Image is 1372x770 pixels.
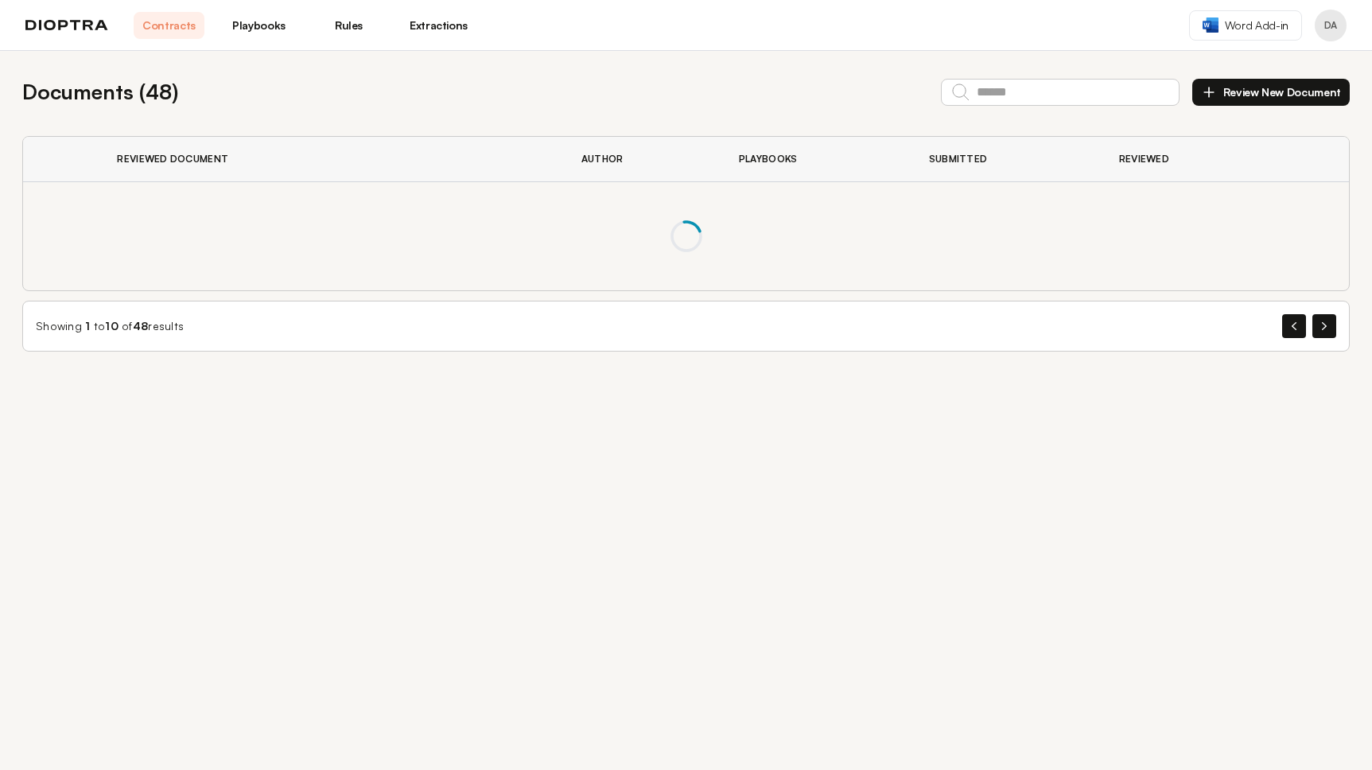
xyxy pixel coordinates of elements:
th: Reviewed [1100,137,1274,182]
button: Review New Document [1192,79,1350,106]
span: Loading [670,220,702,252]
th: Reviewed Document [98,137,562,182]
img: word [1203,17,1218,33]
img: logo [25,20,108,31]
a: Word Add-in [1189,10,1302,41]
th: Playbooks [720,137,910,182]
h2: Documents ( 48 ) [22,76,178,107]
th: Submitted [910,137,1100,182]
div: Showing to of results [36,318,184,334]
button: Profile menu [1315,10,1347,41]
th: Author [562,137,720,182]
span: 10 [105,319,119,332]
a: Extractions [403,12,474,39]
a: Playbooks [223,12,294,39]
span: Word Add-in [1225,17,1288,33]
button: Next [1312,314,1336,338]
a: Contracts [134,12,204,39]
a: Rules [313,12,384,39]
span: 1 [85,319,90,332]
button: Previous [1282,314,1306,338]
span: 48 [133,319,149,332]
